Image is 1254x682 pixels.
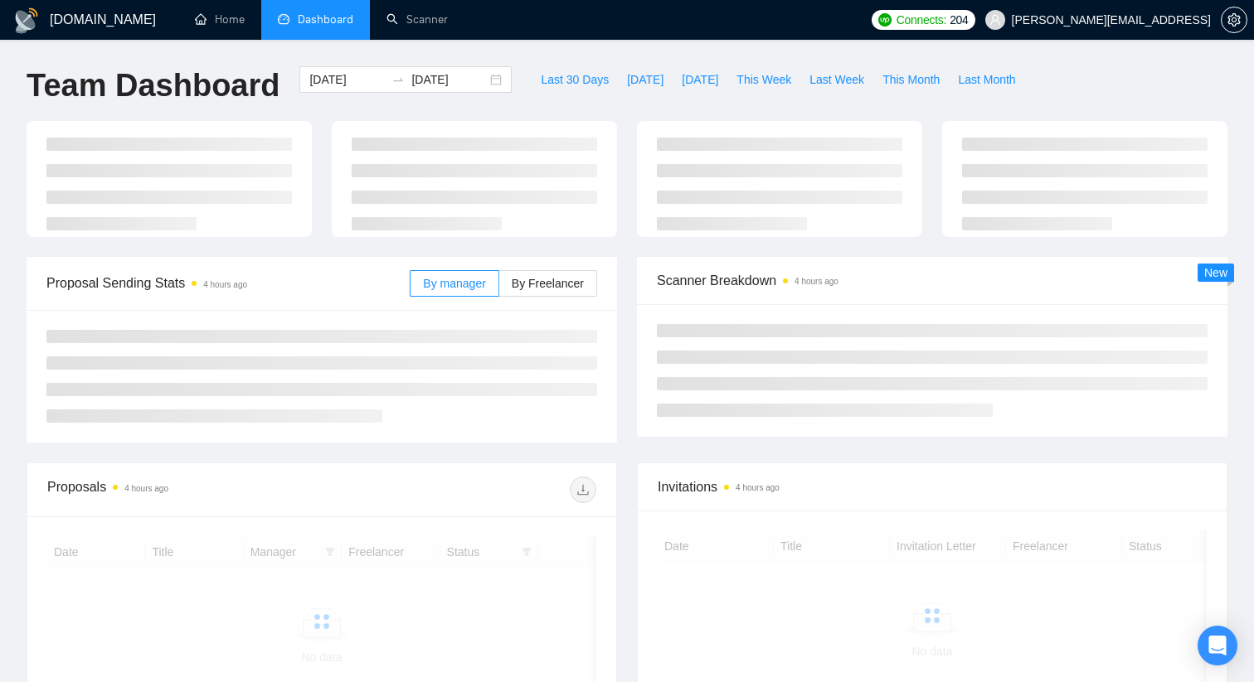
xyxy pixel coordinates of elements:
[386,12,448,27] a: searchScanner
[882,70,940,89] span: This Month
[27,66,279,105] h1: Team Dashboard
[897,11,946,29] span: Connects:
[391,73,405,86] span: swap-right
[423,277,485,290] span: By manager
[809,70,864,89] span: Last Week
[950,11,968,29] span: 204
[878,13,892,27] img: upwork-logo.png
[795,277,838,286] time: 4 hours ago
[309,70,385,89] input: Start date
[278,13,289,25] span: dashboard
[949,66,1024,93] button: Last Month
[1198,626,1237,665] div: Open Intercom Messenger
[673,66,727,93] button: [DATE]
[195,12,245,27] a: homeHome
[391,73,405,86] span: to
[1221,7,1247,33] button: setting
[47,476,322,503] div: Proposals
[46,273,410,293] span: Proposal Sending Stats
[736,70,791,89] span: This Week
[1204,266,1227,279] span: New
[532,66,618,93] button: Last 30 Days
[411,70,487,89] input: End date
[1221,13,1247,27] a: setting
[298,12,353,27] span: Dashboard
[627,70,663,89] span: [DATE]
[682,70,718,89] span: [DATE]
[124,484,168,493] time: 4 hours ago
[873,66,949,93] button: This Month
[13,7,40,34] img: logo
[512,277,584,290] span: By Freelancer
[541,70,609,89] span: Last 30 Days
[1222,13,1247,27] span: setting
[800,66,873,93] button: Last Week
[618,66,673,93] button: [DATE]
[989,14,1001,26] span: user
[958,70,1015,89] span: Last Month
[657,270,1208,291] span: Scanner Breakdown
[203,280,247,289] time: 4 hours ago
[727,66,800,93] button: This Week
[658,476,1207,497] span: Invitations
[736,483,780,492] time: 4 hours ago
